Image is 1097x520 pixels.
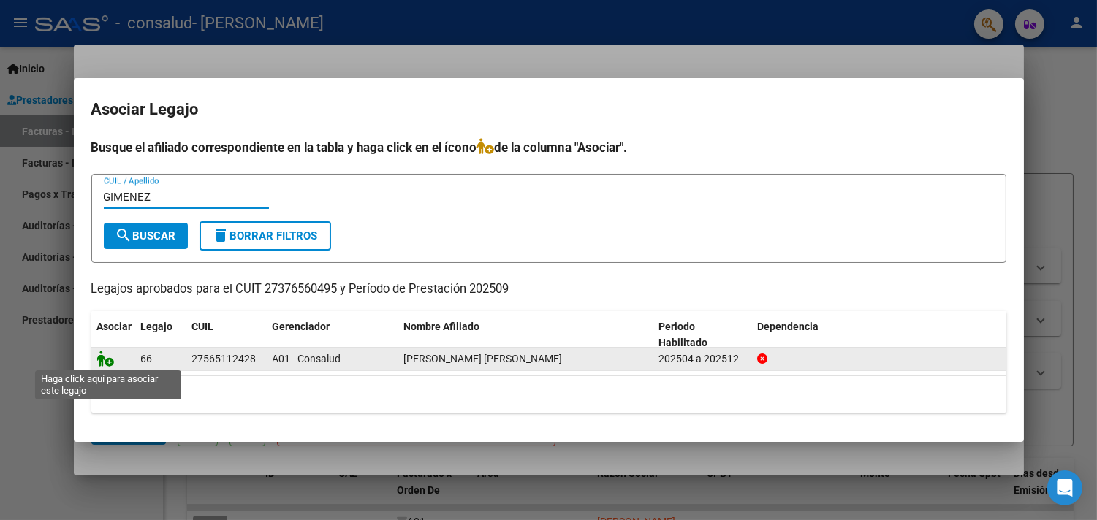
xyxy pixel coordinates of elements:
[398,311,653,359] datatable-header-cell: Nombre Afiliado
[91,280,1006,299] p: Legajos aprobados para el CUIT 27376560495 y Período de Prestación 202509
[186,311,267,359] datatable-header-cell: CUIL
[91,96,1006,123] h2: Asociar Legajo
[91,311,135,359] datatable-header-cell: Asociar
[658,321,707,349] span: Periodo Habilitado
[192,351,257,367] div: 27565112428
[273,353,341,364] span: A01 - Consalud
[91,138,1006,157] h4: Busque el afiliado correspondiente en la tabla y haga click en el ícono de la columna "Asociar".
[213,226,230,244] mat-icon: delete
[115,226,133,244] mat-icon: search
[104,223,188,249] button: Buscar
[192,321,214,332] span: CUIL
[404,353,563,364] span: GIMENEZ ALMA ANAHI
[141,353,153,364] span: 66
[757,321,819,332] span: Dependencia
[213,229,318,242] span: Borrar Filtros
[404,321,480,332] span: Nombre Afiliado
[135,311,186,359] datatable-header-cell: Legajo
[658,351,745,367] div: 202504 a 202512
[267,311,398,359] datatable-header-cell: Gerenciador
[115,229,176,242] span: Buscar
[653,311,751,359] datatable-header-cell: Periodo Habilitado
[1047,470,1082,505] div: Open Intercom Messenger
[751,311,1006,359] datatable-header-cell: Dependencia
[141,321,173,332] span: Legajo
[91,376,1006,413] div: 1 registros
[200,221,331,251] button: Borrar Filtros
[273,321,330,332] span: Gerenciador
[97,321,132,332] span: Asociar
